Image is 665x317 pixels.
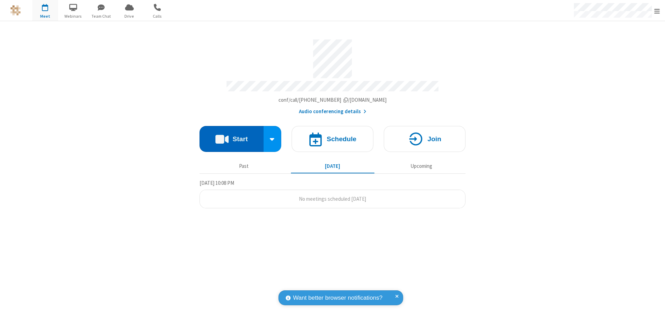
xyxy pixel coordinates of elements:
[327,136,356,142] h4: Schedule
[144,13,170,19] span: Calls
[32,13,58,19] span: Meet
[202,160,286,173] button: Past
[293,293,382,302] span: Want better browser notifications?
[384,126,465,152] button: Join
[199,126,264,152] button: Start
[278,97,387,103] span: Copy my meeting room link
[264,126,282,152] div: Start conference options
[199,179,465,209] section: Today's Meetings
[299,108,366,116] button: Audio conferencing details
[292,126,373,152] button: Schedule
[232,136,248,142] h4: Start
[278,96,387,104] button: Copy my meeting room linkCopy my meeting room link
[10,5,21,16] img: QA Selenium DO NOT DELETE OR CHANGE
[380,160,463,173] button: Upcoming
[88,13,114,19] span: Team Chat
[427,136,441,142] h4: Join
[116,13,142,19] span: Drive
[60,13,86,19] span: Webinars
[299,196,366,202] span: No meetings scheduled [DATE]
[199,34,465,116] section: Account details
[291,160,374,173] button: [DATE]
[199,180,234,186] span: [DATE] 10:08 PM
